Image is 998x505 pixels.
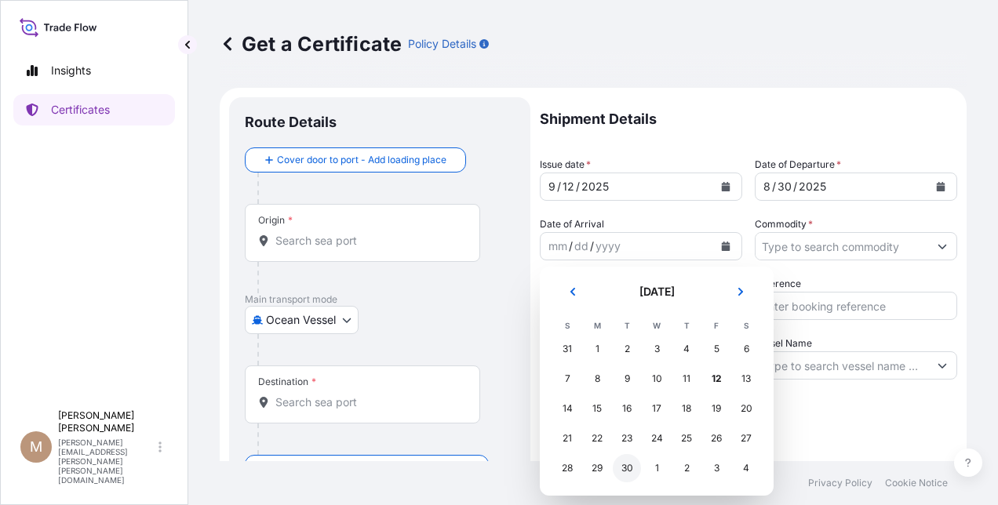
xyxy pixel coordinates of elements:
[672,335,701,363] div: Thursday, September 4, 2025
[732,365,760,393] div: Saturday, September 13, 2025
[553,335,581,363] div: Sunday, August 31, 2025
[732,394,760,423] div: Saturday, September 20, 2025
[582,317,612,334] th: M
[552,317,582,334] th: S
[672,394,701,423] div: Thursday, September 18, 2025
[583,454,611,482] div: Monday, September 29, 2025
[732,335,760,363] div: Saturday, September 6, 2025
[613,424,641,452] div: Tuesday, September 23, 2025
[672,424,701,452] div: Thursday, September 25, 2025
[583,424,611,452] div: Monday, September 22, 2025
[552,317,761,483] table: September 2025
[599,284,714,300] h2: [DATE]
[643,335,671,363] div: Wednesday, September 3, 2025
[731,317,761,334] th: S
[732,424,760,452] div: Saturday, September 27, 2025
[702,424,730,452] div: Friday, September 26, 2025
[643,394,671,423] div: Wednesday, September 17, 2025
[672,365,701,393] div: Thursday, September 11, 2025
[220,31,402,56] p: Get a Certificate
[672,317,701,334] th: T
[553,394,581,423] div: Sunday, September 14, 2025
[552,279,761,483] div: September 2025
[613,454,641,482] div: Tuesday, September 30, 2025
[723,279,758,304] button: Next
[553,454,581,482] div: Sunday, September 28, 2025
[613,394,641,423] div: Tuesday, September 16, 2025
[643,365,671,393] div: Wednesday, September 10, 2025
[702,454,730,482] div: Friday, October 3, 2025
[702,394,730,423] div: Friday, September 19, 2025
[408,36,476,52] p: Policy Details
[553,365,581,393] div: Sunday, September 7, 2025
[555,279,590,304] button: Previous
[612,317,642,334] th: T
[672,454,701,482] div: Thursday, October 2, 2025
[540,267,774,496] section: Calendar
[583,365,611,393] div: Monday, September 8, 2025
[732,454,760,482] div: Saturday, October 4, 2025
[613,335,641,363] div: Tuesday, September 2, 2025
[613,365,641,393] div: Tuesday, September 9, 2025
[553,424,581,452] div: Sunday, September 21, 2025
[702,365,730,393] div: Today, Friday, September 12, 2025
[702,335,730,363] div: Friday, September 5, 2025
[642,317,672,334] th: W
[643,424,671,452] div: Wednesday, September 24, 2025
[583,394,611,423] div: Monday, September 15, 2025
[583,335,611,363] div: Monday, September 1, 2025
[643,454,671,482] div: Wednesday, October 1, 2025
[701,317,731,334] th: F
